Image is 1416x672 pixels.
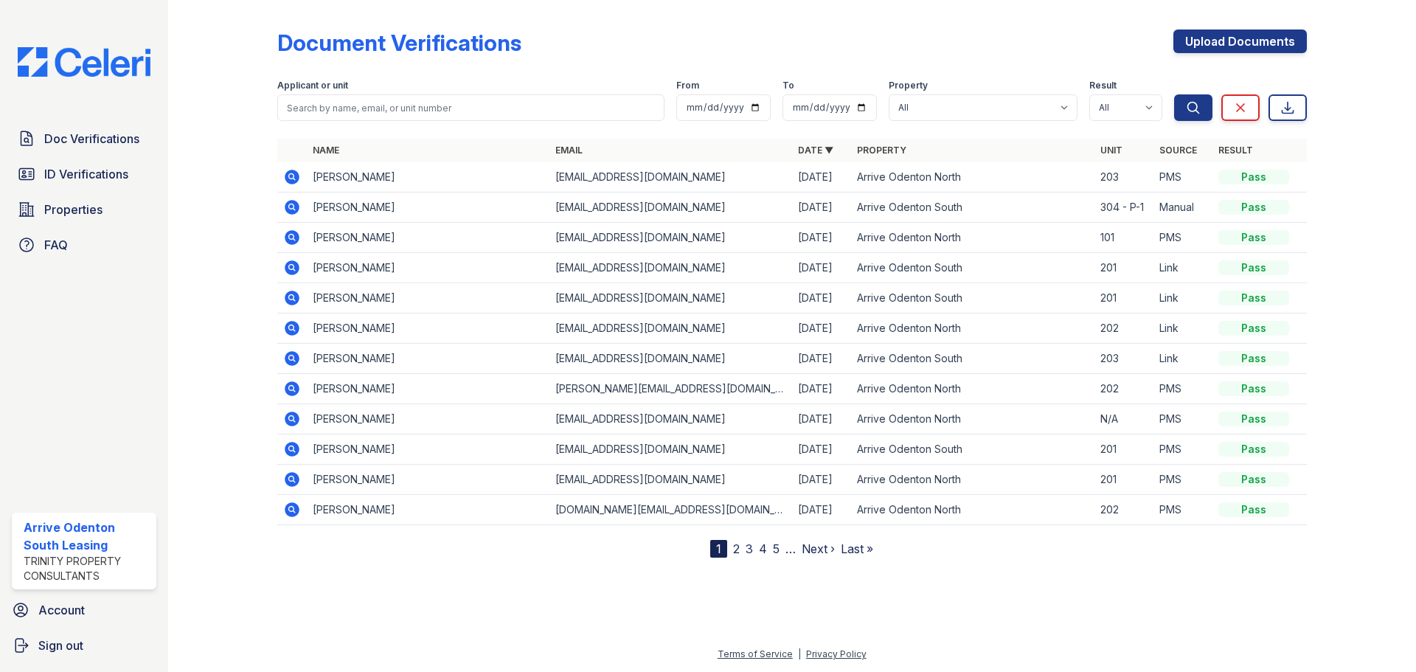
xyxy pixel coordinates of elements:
span: Sign out [38,637,83,654]
td: [EMAIL_ADDRESS][DOMAIN_NAME] [549,434,792,465]
a: Property [857,145,906,156]
div: Pass [1218,321,1289,336]
div: Pass [1218,351,1289,366]
td: [EMAIL_ADDRESS][DOMAIN_NAME] [549,193,792,223]
td: [PERSON_NAME] [307,465,549,495]
td: [PERSON_NAME] [307,223,549,253]
div: Pass [1218,260,1289,275]
td: [DOMAIN_NAME][EMAIL_ADDRESS][DOMAIN_NAME] [549,495,792,525]
td: [EMAIL_ADDRESS][DOMAIN_NAME] [549,404,792,434]
a: Privacy Policy [806,648,867,659]
label: Result [1089,80,1117,91]
td: [EMAIL_ADDRESS][DOMAIN_NAME] [549,253,792,283]
td: [DATE] [792,404,851,434]
td: Arrive Odenton North [851,404,1094,434]
td: [DATE] [792,193,851,223]
div: Pass [1218,502,1289,517]
td: Arrive Odenton South [851,434,1094,465]
div: | [798,648,801,659]
a: ID Verifications [12,159,156,189]
td: [DATE] [792,253,851,283]
td: Arrive Odenton North [851,465,1094,495]
div: Pass [1218,381,1289,396]
td: Arrive Odenton South [851,253,1094,283]
td: 203 [1094,162,1153,193]
td: 203 [1094,344,1153,374]
span: FAQ [44,236,68,254]
td: 202 [1094,495,1153,525]
td: [EMAIL_ADDRESS][DOMAIN_NAME] [549,283,792,314]
a: Doc Verifications [12,124,156,153]
td: [EMAIL_ADDRESS][DOMAIN_NAME] [549,314,792,344]
td: PMS [1153,223,1212,253]
td: [EMAIL_ADDRESS][DOMAIN_NAME] [549,465,792,495]
div: Pass [1218,472,1289,487]
td: Arrive Odenton North [851,223,1094,253]
td: [PERSON_NAME] [307,162,549,193]
td: PMS [1153,404,1212,434]
td: 304 - P-1 [1094,193,1153,223]
a: 4 [759,541,767,556]
span: Properties [44,201,103,218]
div: Pass [1218,442,1289,457]
td: [DATE] [792,344,851,374]
td: Arrive Odenton South [851,193,1094,223]
td: Link [1153,253,1212,283]
a: Account [6,595,162,625]
div: 1 [710,540,727,558]
div: Pass [1218,200,1289,215]
td: [DATE] [792,374,851,404]
span: Doc Verifications [44,130,139,148]
div: Document Verifications [277,30,521,56]
a: Email [555,145,583,156]
td: [PERSON_NAME] [307,283,549,314]
div: Pass [1218,230,1289,245]
td: [DATE] [792,223,851,253]
a: Properties [12,195,156,224]
td: [PERSON_NAME] [307,314,549,344]
td: [PERSON_NAME] [307,253,549,283]
a: Unit [1100,145,1122,156]
td: [PERSON_NAME] [307,344,549,374]
td: PMS [1153,465,1212,495]
td: PMS [1153,374,1212,404]
td: PMS [1153,434,1212,465]
td: [DATE] [792,495,851,525]
td: Link [1153,314,1212,344]
td: Arrive Odenton North [851,374,1094,404]
a: Next › [802,541,835,556]
div: Trinity Property Consultants [24,554,150,583]
a: Sign out [6,631,162,660]
td: 201 [1094,283,1153,314]
div: Pass [1218,412,1289,426]
td: [EMAIL_ADDRESS][DOMAIN_NAME] [549,344,792,374]
td: Arrive Odenton South [851,283,1094,314]
td: 101 [1094,223,1153,253]
td: 201 [1094,253,1153,283]
td: PMS [1153,162,1212,193]
td: [PERSON_NAME] [307,404,549,434]
a: 5 [773,541,780,556]
td: [PERSON_NAME] [307,495,549,525]
label: To [782,80,794,91]
td: Arrive Odenton North [851,495,1094,525]
div: Pass [1218,170,1289,184]
a: Terms of Service [718,648,793,659]
span: ID Verifications [44,165,128,183]
td: 202 [1094,314,1153,344]
td: [PERSON_NAME] [307,434,549,465]
a: Result [1218,145,1253,156]
td: Link [1153,344,1212,374]
td: PMS [1153,495,1212,525]
a: Date ▼ [798,145,833,156]
a: Upload Documents [1173,30,1307,53]
a: FAQ [12,230,156,260]
label: Property [889,80,928,91]
td: 201 [1094,434,1153,465]
td: [PERSON_NAME][EMAIL_ADDRESS][DOMAIN_NAME] [549,374,792,404]
div: Arrive Odenton South Leasing [24,519,150,554]
span: … [785,540,796,558]
td: [PERSON_NAME] [307,374,549,404]
label: From [676,80,699,91]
